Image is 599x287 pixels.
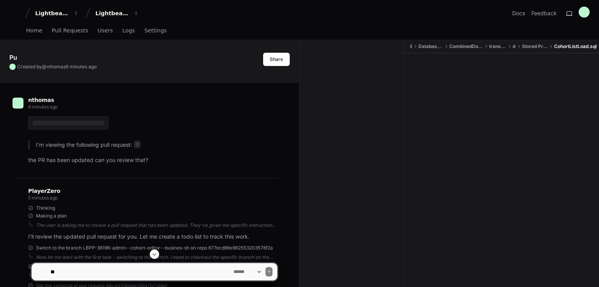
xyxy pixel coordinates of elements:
span: nthomas [28,97,54,103]
div: Lightbeam Health [35,9,69,17]
span: dbo [513,43,516,50]
span: Switch to the branch LBPP-36196-admin--cohort-editor--busines-sh on repo 677ecd86e962553203578f2a [36,245,273,251]
span: 5 minutes ago [28,195,57,201]
p: the PR has been updated can you review that? [28,156,277,165]
button: Share [263,53,290,66]
span: 1 [134,141,141,148]
a: Docs [512,9,525,17]
span: Sql [410,43,412,50]
span: Home [26,28,42,33]
a: Pull Requests [52,22,88,40]
span: Making a plan [36,213,67,219]
span: transactional [489,43,506,50]
span: CombinedDatabaseNew [449,43,483,50]
p: I'm viewing the following pull request: [36,141,277,150]
app-text-character-animate: Pu [9,53,17,61]
span: Users [98,28,113,33]
a: Logs [122,22,135,40]
span: 6 minutes ago [66,64,97,70]
span: CohortListLoad.sql [554,43,597,50]
button: Lightbeam Health [32,6,82,20]
a: Home [26,22,42,40]
a: Settings [144,22,167,40]
span: Thinking [36,205,55,211]
span: @ [42,64,47,70]
span: Stored Procedures [522,43,548,50]
span: Logs [122,28,135,33]
button: Feedback [531,9,557,17]
div: The user is asking me to review a pull request that has been updated. They've given me specific i... [36,222,277,228]
span: 6 minutes ago [28,104,57,110]
span: nthomas [47,64,66,70]
span: Created by [17,64,97,70]
span: PlayerZero [28,189,60,193]
span: Pull Requests [52,28,88,33]
div: Lightbeam Health Solutions [95,9,129,17]
p: I'll review the updated pull request for you. Let me create a todo list to track this work. [28,232,277,241]
span: Settings [144,28,167,33]
button: Lightbeam Health Solutions [92,6,142,20]
a: Users [98,22,113,40]
span: DatabaseProjects [418,43,443,50]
